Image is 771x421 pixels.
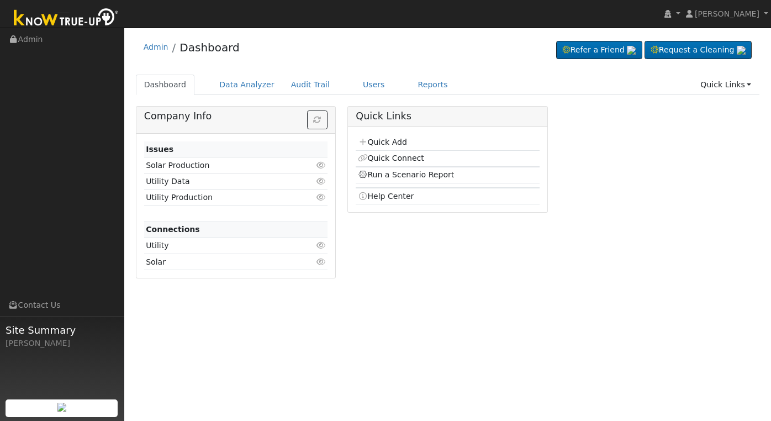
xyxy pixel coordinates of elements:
[146,225,200,234] strong: Connections
[355,75,393,95] a: Users
[8,6,124,31] img: Know True-Up
[211,75,283,95] a: Data Analyzer
[410,75,456,95] a: Reports
[6,323,118,338] span: Site Summary
[283,75,338,95] a: Audit Trail
[57,403,66,412] img: retrieve
[737,46,746,55] img: retrieve
[358,154,424,162] a: Quick Connect
[358,192,414,201] a: Help Center
[356,110,539,122] h5: Quick Links
[358,170,455,179] a: Run a Scenario Report
[316,241,326,249] i: Click to view
[316,177,326,185] i: Click to view
[645,41,752,60] a: Request a Cleaning
[144,190,298,206] td: Utility Production
[316,193,326,201] i: Click to view
[144,173,298,190] td: Utility Data
[144,238,298,254] td: Utility
[358,138,407,146] a: Quick Add
[316,161,326,169] i: Click to view
[627,46,636,55] img: retrieve
[146,145,173,154] strong: Issues
[316,258,326,266] i: Click to view
[144,157,298,173] td: Solar Production
[179,41,240,54] a: Dashboard
[6,338,118,349] div: [PERSON_NAME]
[136,75,195,95] a: Dashboard
[144,110,328,122] h5: Company Info
[144,43,168,51] a: Admin
[695,9,759,18] span: [PERSON_NAME]
[144,254,298,270] td: Solar
[556,41,642,60] a: Refer a Friend
[692,75,759,95] a: Quick Links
